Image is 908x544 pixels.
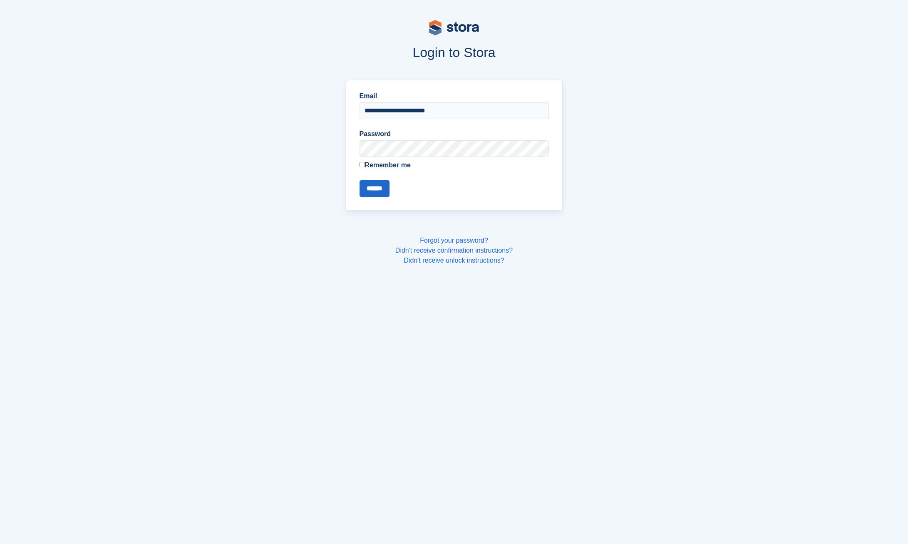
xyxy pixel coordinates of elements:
[187,45,721,60] h1: Login to Stora
[360,160,549,170] label: Remember me
[420,237,488,244] a: Forgot your password?
[404,257,504,264] a: Didn't receive unlock instructions?
[360,129,549,139] label: Password
[429,20,479,35] img: stora-logo-53a41332b3708ae10de48c4981b4e9114cc0af31d8433b30ea865607fb682f29.svg
[360,162,365,167] input: Remember me
[360,91,549,101] label: Email
[395,247,513,254] a: Didn't receive confirmation instructions?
